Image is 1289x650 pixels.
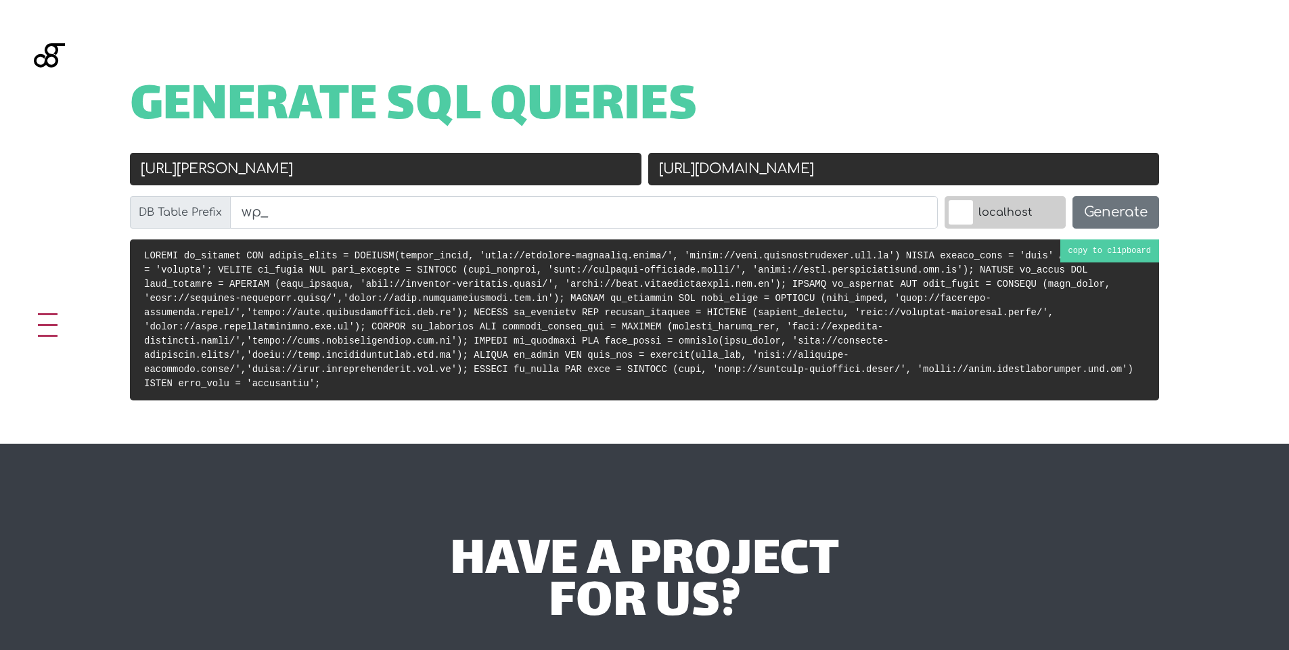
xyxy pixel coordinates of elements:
[130,196,231,229] label: DB Table Prefix
[1072,196,1159,229] button: Generate
[34,43,65,145] img: Blackgate
[244,541,1045,626] div: have a project for us?
[945,196,1066,229] label: localhost
[648,153,1160,185] input: New URL
[130,87,698,129] span: Generate SQL Queries
[230,196,938,229] input: wp_
[144,250,1139,389] code: LOREMI do_sitamet CON adipis_elits = DOEIUSM(tempor_incid, 'utla://etdolore-magnaaliq.enima/', 'm...
[130,153,641,185] input: Old URL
